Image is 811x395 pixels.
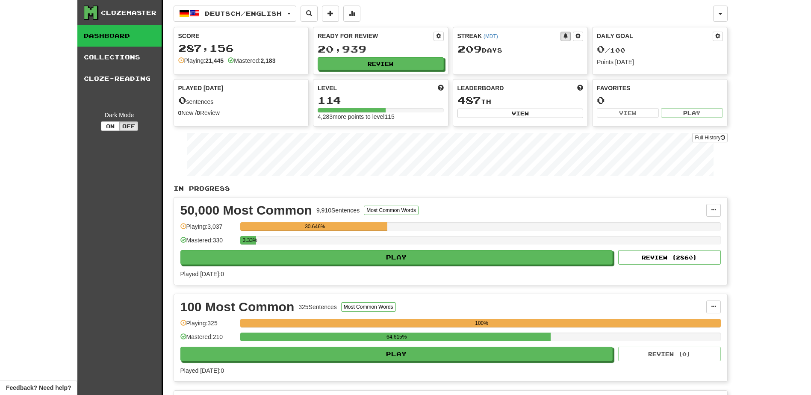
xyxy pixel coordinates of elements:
div: 50,000 Most Common [180,204,312,217]
button: View [457,109,584,118]
div: 4,283 more points to level 115 [318,112,444,121]
span: Level [318,84,337,92]
button: Add sentence to collection [322,6,339,22]
span: Played [DATE] [178,84,224,92]
div: sentences [178,95,304,106]
div: Score [178,32,304,40]
button: Search sentences [301,6,318,22]
p: In Progress [174,184,728,193]
div: Favorites [597,84,723,92]
div: Playing: [178,56,224,65]
div: New / Review [178,109,304,117]
div: 3.33% [243,236,256,245]
div: 64.615% [243,333,551,341]
button: On [101,121,120,131]
div: Playing: 3,037 [180,222,236,236]
div: Points [DATE] [597,58,723,66]
span: Played [DATE]: 0 [180,367,224,374]
div: 114 [318,95,444,106]
div: Mastered: [228,56,275,65]
a: Collections [77,47,162,68]
div: Ready for Review [318,32,434,40]
button: Deutsch/English [174,6,296,22]
button: Play [180,250,613,265]
div: 325 Sentences [298,303,337,311]
button: Play [180,347,613,361]
span: 0 [178,94,186,106]
div: Clozemaster [101,9,156,17]
strong: 2,183 [260,57,275,64]
strong: 0 [197,109,200,116]
div: 287,156 [178,43,304,53]
div: Playing: 325 [180,319,236,333]
button: View [597,108,659,118]
div: 30.646% [243,222,387,231]
div: Mastered: 330 [180,236,236,250]
div: Daily Goal [597,32,713,41]
div: 100% [243,319,721,327]
button: Off [119,121,138,131]
div: Streak [457,32,561,40]
div: 9,910 Sentences [316,206,360,215]
span: Leaderboard [457,84,504,92]
button: Review [318,57,444,70]
div: 0 [597,95,723,106]
div: 20,939 [318,44,444,54]
a: Full History [692,133,727,142]
button: Review (2860) [618,250,721,265]
a: Cloze-Reading [77,68,162,89]
div: Dark Mode [84,111,155,119]
span: 209 [457,43,482,55]
div: th [457,95,584,106]
a: Dashboard [77,25,162,47]
span: This week in points, UTC [577,84,583,92]
div: 100 Most Common [180,301,295,313]
button: More stats [343,6,360,22]
span: / 100 [597,47,625,54]
span: 487 [457,94,481,106]
span: Played [DATE]: 0 [180,271,224,277]
div: Mastered: 210 [180,333,236,347]
div: Day s [457,44,584,55]
button: Review (0) [618,347,721,361]
button: Most Common Words [341,302,396,312]
strong: 0 [178,109,182,116]
span: Deutsch / English [205,10,282,17]
span: 0 [597,43,605,55]
span: Score more points to level up [438,84,444,92]
button: Most Common Words [364,206,419,215]
span: Open feedback widget [6,383,71,392]
strong: 21,445 [205,57,224,64]
a: (MDT) [484,33,498,39]
button: Play [661,108,723,118]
